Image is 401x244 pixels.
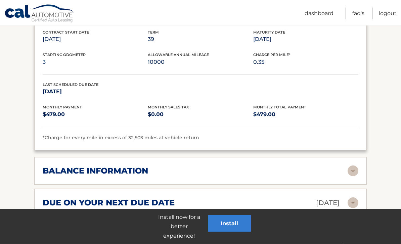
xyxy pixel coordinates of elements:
p: [DATE] [253,35,358,44]
span: Monthly Payment [43,105,82,110]
p: 3 [43,58,148,67]
span: Starting Odometer [43,53,86,57]
h2: balance information [43,166,148,176]
p: $479.00 [253,110,358,119]
a: Logout [379,8,397,19]
img: accordion-rest.svg [348,166,358,177]
span: Monthly Total Payment [253,105,306,110]
img: accordion-rest.svg [348,198,358,208]
span: Charge Per Mile* [253,53,291,57]
span: Term [148,30,159,35]
a: Dashboard [305,8,333,19]
p: 39 [148,35,253,44]
span: Contract Start Date [43,30,89,35]
p: [DATE] [43,35,148,44]
p: Install now for a better experience! [150,212,208,241]
p: $479.00 [43,110,148,119]
p: $0.00 [148,110,253,119]
a: Cal Automotive [4,4,75,24]
p: [DATE] [316,197,340,209]
p: 10000 [148,58,253,67]
h2: due on your next due date [43,198,175,208]
a: FAQ's [352,8,364,19]
span: *Charge for every mile in excess of 32,503 miles at vehicle return [43,135,199,141]
span: Allowable Annual Mileage [148,53,209,57]
span: Maturity Date [253,30,285,35]
button: Install [208,215,251,232]
p: 0.35 [253,58,358,67]
span: Last Scheduled Due Date [43,83,98,87]
span: Monthly Sales Tax [148,105,189,110]
p: [DATE] [43,87,148,97]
